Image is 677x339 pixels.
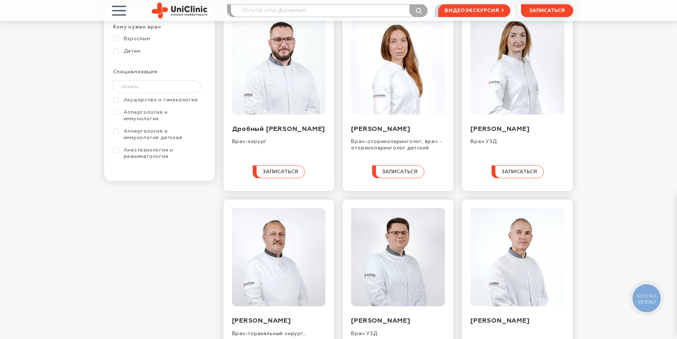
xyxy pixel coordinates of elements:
span: записаться [501,169,537,174]
button: записаться [491,165,544,178]
input: Искать [113,80,202,93]
a: [PERSON_NAME] [471,318,530,324]
button: записаться [521,4,573,17]
a: Взрослым [113,36,204,42]
a: Анестезиология и реаниматология [113,147,204,160]
a: [PERSON_NAME] [351,126,410,132]
img: Лысенко Владислав Андреевич [351,208,445,306]
button: записаться [372,165,424,178]
a: [PERSON_NAME] [351,318,410,324]
a: [PERSON_NAME] [232,318,291,324]
img: Сивоконь Оксана Николаевна [471,16,564,115]
div: Врач-оториноларинголог, врач - оториноларинголог детский [351,133,445,151]
input: Услуга или фамилия [231,5,428,17]
img: Дробный Владислав Вадимович [232,16,326,115]
span: КНОПКА ЗВ'ЯЗКУ [637,292,656,305]
div: Кому нужен врач [113,24,206,36]
span: записаться [263,169,298,174]
div: Специализация [113,69,206,80]
a: Аллергология и иммунология [113,109,204,122]
button: записаться [253,165,305,178]
a: [PERSON_NAME] [471,126,530,132]
span: видеоэкскурсия [445,5,499,17]
span: записаться [382,169,418,174]
div: Врач-хирург [232,133,326,145]
div: Врач УЗД [471,133,564,145]
div: Врач УЗД [351,325,445,337]
img: Рожицина Елена Владимировна [351,16,445,115]
span: записаться [529,8,565,13]
a: Акушерство и гинекология [113,97,204,103]
a: Аллергология и иммунология детская [113,128,204,141]
img: Билай Андрей Иванович [471,208,564,306]
a: видеоэкскурсия [438,4,510,17]
img: Site [152,2,208,18]
img: Жданов Владимир Васильевич [232,208,326,306]
a: Дробный [PERSON_NAME] [232,126,326,132]
a: Детям [113,48,204,54]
